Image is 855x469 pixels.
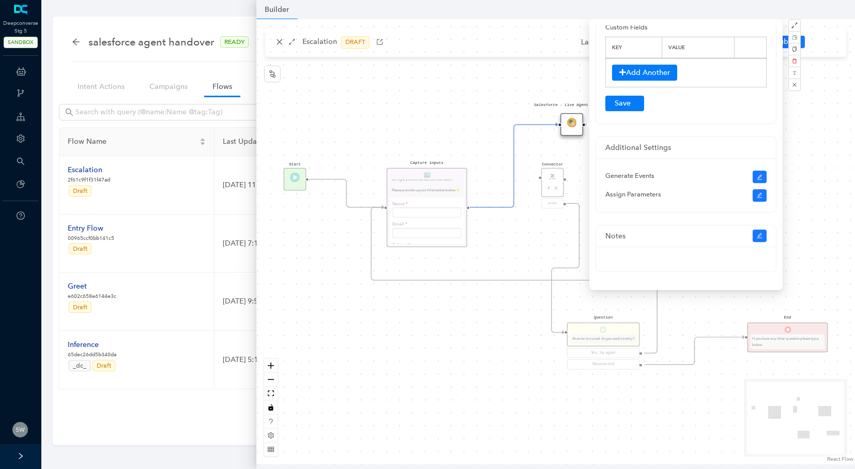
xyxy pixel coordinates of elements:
[72,38,80,47] div: back
[215,273,422,331] td: [DATE] 9:57 AM
[662,37,735,58] th: Value
[17,89,25,97] span: branches
[605,142,767,154] div: Additional Settings
[567,118,577,128] img: FlowModule
[784,315,791,321] pre: End
[12,422,28,437] img: c3ccc3f0c05bac1ff29357cbd66b20c9
[371,201,657,359] g: Edge from 6bc0e354-6909-ae45-8a37-c2611de4433d to e7b41dfe-3bde-c007-c096-cef069175f45
[747,323,828,353] div: EndEndIf you have any other question please type below.
[215,331,422,389] td: [DATE] 5:16 AM
[531,103,612,108] pre: Salesforce - Live Agent Handover
[17,157,25,165] span: search
[68,339,116,351] div: Inference
[75,107,303,118] input: Search with query (@name:Name @tag:Tag)
[215,215,422,273] td: [DATE] 7:10 PM
[215,128,422,156] th: Last Updated
[567,323,639,371] div: QuestionQuestionAn error occurred do you want to retry?Yes, try againNevermind
[68,223,114,234] div: Entry Flow
[753,230,767,242] button: edit
[204,77,240,96] a: Flows
[68,351,116,359] p: 65dec26dd5b340da
[215,156,422,215] td: [DATE] 11:13 AM
[605,172,654,179] span: Generate Events
[284,168,307,191] div: StartTrigger
[73,187,87,194] span: Draft
[612,65,677,81] button: Add Another
[65,108,73,116] span: search
[757,233,763,239] span: edit
[470,118,558,214] g: Edge from e7b41dfe-3bde-c007-c096-cef069175f45 to reactflownode_6eb24fee-846e-4d15-a10f-30263011eb3f
[141,77,196,96] a: Campaigns
[68,281,116,292] div: Greet
[309,173,384,214] g: Edge from c853229d-83c0-37da-8456-13ff012f6348 to e7b41dfe-3bde-c007-c096-cef069175f45
[605,19,648,37] label: Custom Fields
[542,161,563,168] pre: Connector
[289,161,301,168] pre: Start
[586,118,693,206] g: Edge from reactflownode_6eb24fee-846e-4d15-a10f-30263011eb3f to f68cb803-94d7-777c-bd66-ebef2646e5c6
[17,134,25,143] span: setting
[606,37,662,58] th: Key
[594,315,613,321] pre: Question
[410,160,444,167] pre: Capture inputs
[4,37,38,48] span: SANDBOX
[68,234,114,243] p: 00965ccf0bb141c5
[552,197,579,339] g: Edge from e482f140-49c1-bae9-e202-e24a98815977 to 6bc0e354-6909-ae45-8a37-c2611de4433d
[17,180,25,188] span: pie-chart
[68,292,116,300] p: e602c658e6144e3c
[757,174,763,180] span: edit
[605,231,753,242] div: Notes
[69,77,133,96] a: Intent Actions
[73,245,87,252] span: Draft
[68,136,197,147] span: Flow Name
[73,362,86,369] span: _dc_
[17,211,25,220] span: question-circle
[68,176,110,184] p: 2f61c9f1f31f47ad
[753,171,767,183] button: edit
[561,113,584,136] div: Salesforce - Live Agent HandoverFlowModule
[97,362,111,369] span: Draft
[757,192,763,199] span: edit
[605,96,644,111] button: Submit
[73,304,87,311] span: Draft
[644,331,744,371] g: Edge from 6bc0e354-6909-ae45-8a37-c2611de4433d to 44ce88eb-0ec8-3ec4-a34f-cbfbe1314f7f
[220,36,249,48] span: READY
[753,189,767,202] button: edit
[387,168,467,247] div: Capture inputsFormLet's get you connected with our team.Please provide us your information below ...
[223,136,405,147] span: Last Updated
[605,190,661,198] span: Assign Parameters
[88,34,214,50] span: salesforce agent handover
[68,164,110,176] div: Escalation
[59,128,215,156] th: Flow Name
[541,168,564,210] div: ConnectorConnectorPEerror
[72,38,80,46] span: arrow-left
[249,77,302,96] a: Parameters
